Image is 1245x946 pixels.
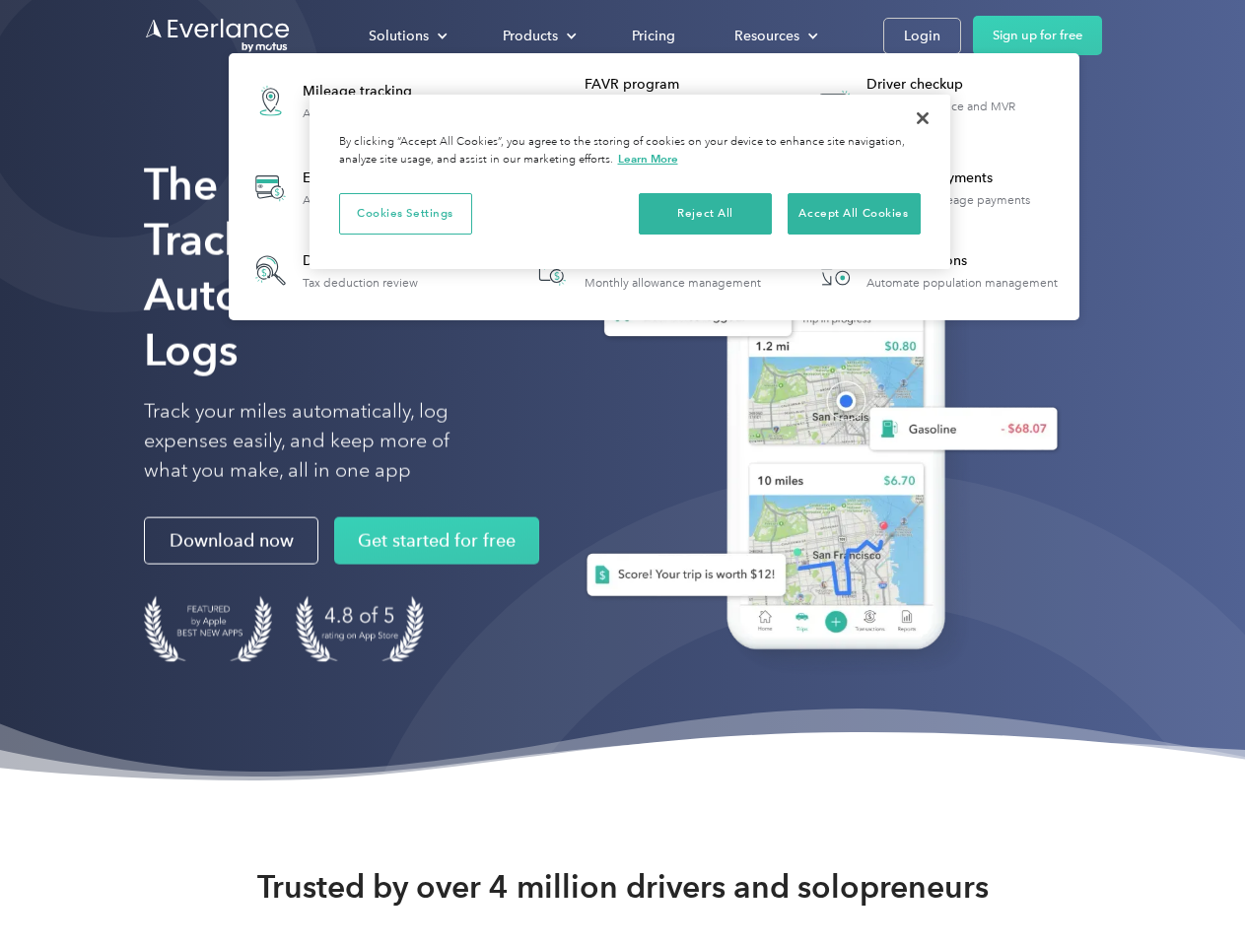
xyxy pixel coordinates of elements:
a: Mileage trackingAutomatic mileage logs [239,65,441,137]
a: Go to homepage [144,17,292,54]
div: Tax deduction review [303,276,418,290]
nav: Products [229,53,1079,320]
div: Monthly allowance management [585,276,761,290]
div: License, insurance and MVR verification [866,100,1069,127]
div: Automatic transaction logs [303,193,445,207]
strong: Trusted by over 4 million drivers and solopreneurs [257,867,989,907]
div: Solutions [369,24,429,48]
img: Everlance, mileage tracker app, expense tracking app [555,187,1073,679]
div: Resources [734,24,799,48]
a: Download now [144,517,318,565]
a: Pricing [612,19,695,53]
a: Accountable planMonthly allowance management [520,238,771,303]
a: Deduction finderTax deduction review [239,238,428,303]
button: Accept All Cookies [788,193,921,235]
div: By clicking “Accept All Cookies”, you agree to the storing of cookies on your device to enhance s... [339,134,921,169]
a: Expense trackingAutomatic transaction logs [239,152,454,224]
div: Automatic mileage logs [303,106,431,120]
a: Driver checkupLicense, insurance and MVR verification [802,65,1070,137]
a: Get started for free [334,517,539,565]
a: Login [883,18,961,54]
img: 4.9 out of 5 stars on the app store [296,596,424,662]
div: Pricing [632,24,675,48]
a: More information about your privacy, opens in a new tab [618,152,678,166]
div: Driver checkup [866,75,1069,95]
a: Sign up for free [973,16,1102,55]
div: Solutions [349,19,463,53]
button: Cookies Settings [339,193,472,235]
div: Automate population management [866,276,1058,290]
button: Reject All [639,193,772,235]
img: Badge for Featured by Apple Best New Apps [144,596,272,662]
div: Products [483,19,592,53]
div: Expense tracking [303,169,445,188]
div: Products [503,24,558,48]
div: Cookie banner [310,95,950,269]
button: Close [901,97,944,140]
div: HR Integrations [866,251,1058,271]
div: Deduction finder [303,251,418,271]
div: Privacy [310,95,950,269]
div: Resources [715,19,834,53]
a: FAVR programFixed & Variable Rate reimbursement design & management [520,65,788,137]
div: Login [904,24,940,48]
a: HR IntegrationsAutomate population management [802,238,1068,303]
div: FAVR program [585,75,787,95]
div: Mileage tracking [303,82,431,101]
p: Track your miles automatically, log expenses easily, and keep more of what you make, all in one app [144,397,496,486]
